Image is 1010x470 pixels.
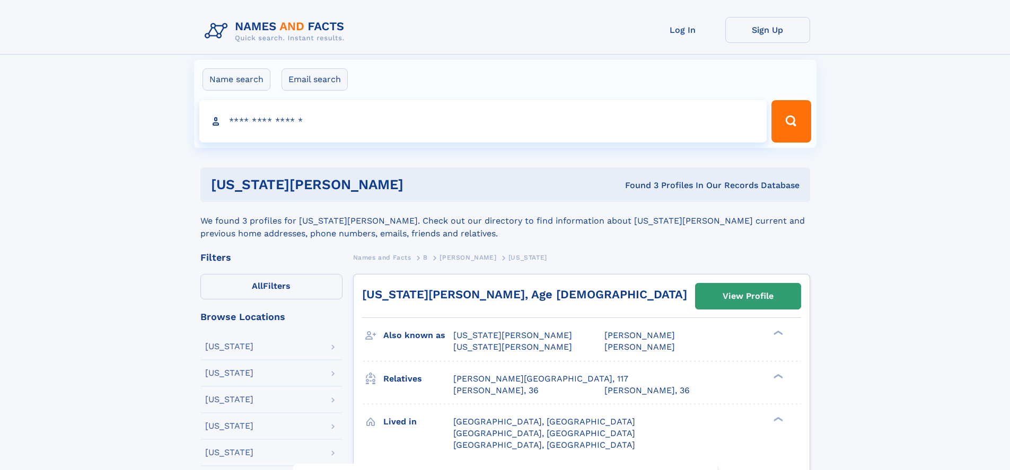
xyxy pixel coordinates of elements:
[453,373,628,385] a: [PERSON_NAME][GEOGRAPHIC_DATA], 117
[423,254,428,261] span: B
[211,178,514,191] h1: [US_STATE][PERSON_NAME]
[453,440,635,450] span: [GEOGRAPHIC_DATA], [GEOGRAPHIC_DATA]
[604,342,675,352] span: [PERSON_NAME]
[440,251,496,264] a: [PERSON_NAME]
[453,342,572,352] span: [US_STATE][PERSON_NAME]
[282,68,348,91] label: Email search
[440,254,496,261] span: [PERSON_NAME]
[353,251,411,264] a: Names and Facts
[604,385,690,396] a: [PERSON_NAME], 36
[200,253,342,262] div: Filters
[453,416,635,427] span: [GEOGRAPHIC_DATA], [GEOGRAPHIC_DATA]
[205,422,253,430] div: [US_STATE]
[362,288,687,301] a: [US_STATE][PERSON_NAME], Age [DEMOGRAPHIC_DATA]
[508,254,547,261] span: [US_STATE]
[383,413,453,431] h3: Lived in
[199,100,767,143] input: search input
[200,312,342,322] div: Browse Locations
[640,17,725,43] a: Log In
[723,284,774,308] div: View Profile
[205,395,253,404] div: [US_STATE]
[514,180,800,191] div: Found 3 Profiles In Our Records Database
[725,17,810,43] a: Sign Up
[453,385,539,396] a: [PERSON_NAME], 36
[205,342,253,351] div: [US_STATE]
[200,202,810,240] div: We found 3 profiles for [US_STATE][PERSON_NAME]. Check out our directory to find information abou...
[453,428,635,438] span: [GEOGRAPHIC_DATA], [GEOGRAPHIC_DATA]
[771,415,784,422] div: ❯
[696,283,801,309] a: View Profile
[423,251,428,264] a: B
[771,100,811,143] button: Search Button
[200,17,353,46] img: Logo Names and Facts
[252,281,263,291] span: All
[205,369,253,377] div: [US_STATE]
[604,330,675,340] span: [PERSON_NAME]
[771,373,784,379] div: ❯
[205,448,253,457] div: [US_STATE]
[203,68,270,91] label: Name search
[453,330,572,340] span: [US_STATE][PERSON_NAME]
[771,330,784,336] div: ❯
[383,326,453,344] h3: Also known as
[383,370,453,388] h3: Relatives
[200,274,342,299] label: Filters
